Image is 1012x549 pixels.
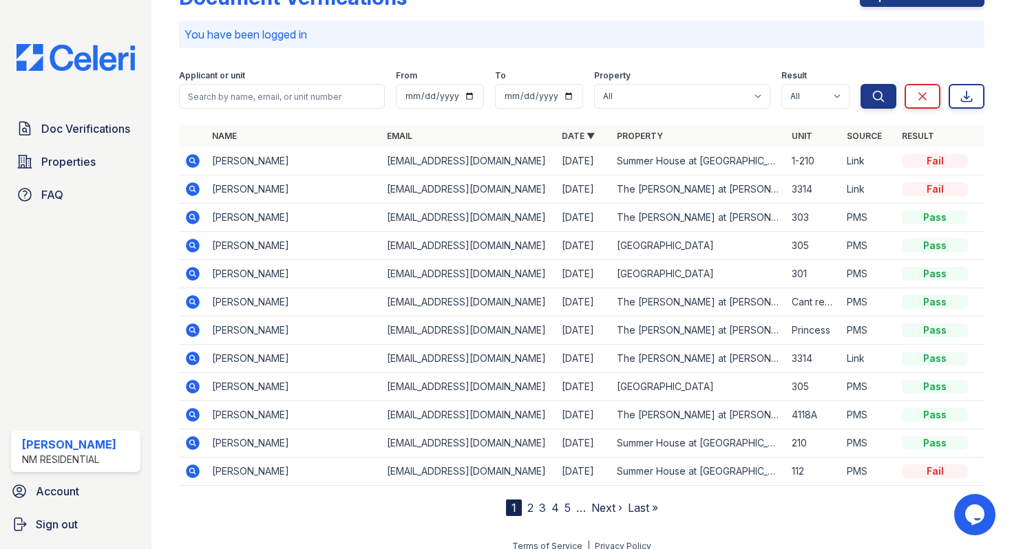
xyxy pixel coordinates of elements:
a: Doc Verifications [11,115,140,142]
td: [EMAIL_ADDRESS][DOMAIN_NAME] [381,316,556,345]
td: PMS [841,401,896,429]
div: Fail [902,154,968,168]
a: Source [847,131,882,141]
td: 301 [786,260,841,288]
td: 3314 [786,345,841,373]
td: [EMAIL_ADDRESS][DOMAIN_NAME] [381,147,556,175]
td: [DATE] [556,288,611,316]
td: PMS [841,232,896,260]
td: [PERSON_NAME] [207,345,381,373]
td: [DATE] [556,204,611,232]
a: Sign out [6,510,146,538]
td: [PERSON_NAME] [207,316,381,345]
a: Account [6,477,146,505]
td: 305 [786,232,841,260]
a: FAQ [11,181,140,208]
td: 303 [786,204,841,232]
td: The [PERSON_NAME] at [PERSON_NAME][GEOGRAPHIC_DATA] [611,316,786,345]
span: … [576,499,586,516]
a: Property [617,131,663,141]
td: [DATE] [556,458,611,486]
td: [DATE] [556,232,611,260]
td: [DATE] [556,260,611,288]
label: Property [594,70,631,81]
td: [PERSON_NAME] [207,373,381,401]
td: 4118A [786,401,841,429]
div: Pass [902,380,968,394]
td: [PERSON_NAME] [207,401,381,429]
label: Applicant or unit [179,70,245,81]
td: Princess [786,316,841,345]
div: Pass [902,239,968,252]
td: [PERSON_NAME] [207,147,381,175]
td: PMS [841,373,896,401]
label: Result [781,70,807,81]
td: [GEOGRAPHIC_DATA] [611,373,786,401]
label: To [495,70,506,81]
div: NM Residential [22,453,116,466]
td: [PERSON_NAME] [207,260,381,288]
span: Doc Verifications [41,120,130,137]
a: 5 [565,501,571,515]
div: Pass [902,352,968,365]
td: [EMAIL_ADDRESS][DOMAIN_NAME] [381,401,556,429]
span: FAQ [41,186,63,203]
td: [DATE] [556,175,611,204]
td: 112 [786,458,841,486]
a: Unit [792,131,812,141]
span: Properties [41,153,96,170]
td: The [PERSON_NAME] at [PERSON_NAME][GEOGRAPHIC_DATA] [611,401,786,429]
td: Link [841,147,896,175]
td: [EMAIL_ADDRESS][DOMAIN_NAME] [381,260,556,288]
div: Pass [902,267,968,281]
td: [EMAIL_ADDRESS][DOMAIN_NAME] [381,232,556,260]
td: PMS [841,458,896,486]
div: Pass [902,408,968,422]
td: Cant remember [786,288,841,316]
a: Name [212,131,237,141]
a: Email [387,131,412,141]
td: [DATE] [556,401,611,429]
a: 2 [527,501,534,515]
td: [PERSON_NAME] [207,175,381,204]
a: 4 [551,501,559,515]
td: 210 [786,429,841,458]
td: Link [841,345,896,373]
td: [EMAIL_ADDRESS][DOMAIN_NAME] [381,204,556,232]
td: [PERSON_NAME] [207,429,381,458]
td: 1-210 [786,147,841,175]
td: PMS [841,288,896,316]
label: From [396,70,417,81]
td: 3314 [786,175,841,204]
iframe: chat widget [954,494,998,535]
a: Properties [11,148,140,175]
td: [DATE] [556,316,611,345]
td: [DATE] [556,373,611,401]
td: Summer House at [GEOGRAPHIC_DATA] [611,147,786,175]
td: [EMAIL_ADDRESS][DOMAIN_NAME] [381,373,556,401]
td: The [PERSON_NAME] at [PERSON_NAME][GEOGRAPHIC_DATA] [611,288,786,316]
td: The [PERSON_NAME] at [PERSON_NAME][GEOGRAPHIC_DATA] [611,204,786,232]
p: You have been logged in [185,26,979,43]
span: Sign out [36,516,78,532]
a: Next › [591,501,622,515]
div: Pass [902,295,968,309]
td: 305 [786,373,841,401]
a: Date ▼ [562,131,595,141]
input: Search by name, email, or unit number [179,84,385,109]
td: PMS [841,429,896,458]
div: Fail [902,464,968,478]
div: Pass [902,436,968,450]
a: Result [902,131,934,141]
td: [EMAIL_ADDRESS][DOMAIN_NAME] [381,458,556,486]
td: [GEOGRAPHIC_DATA] [611,260,786,288]
a: 3 [539,501,546,515]
td: [EMAIL_ADDRESS][DOMAIN_NAME] [381,288,556,316]
td: [PERSON_NAME] [207,458,381,486]
td: [GEOGRAPHIC_DATA] [611,232,786,260]
td: [PERSON_NAME] [207,232,381,260]
img: CE_Logo_Blue-a8612792a0a2168367f1c8372b55b34899dd931a85d93a1a3d3e32e68fde9ad4.png [6,44,146,71]
td: Summer House at [GEOGRAPHIC_DATA] [611,429,786,458]
td: The [PERSON_NAME] at [PERSON_NAME][GEOGRAPHIC_DATA] [611,175,786,204]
